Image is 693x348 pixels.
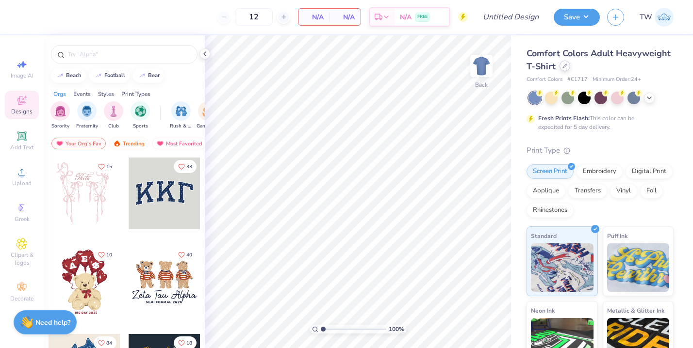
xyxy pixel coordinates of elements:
[174,248,197,261] button: Like
[186,253,192,257] span: 40
[610,184,637,198] div: Vinyl
[531,231,557,241] span: Standard
[400,12,412,22] span: N/A
[76,101,98,130] div: filter for Fraternity
[56,73,64,79] img: trend_line.gif
[335,12,355,22] span: N/A
[135,106,146,117] img: Sports Image
[10,143,33,151] span: Add Text
[475,80,488,89] div: Back
[197,101,219,130] button: filter button
[55,106,66,117] img: Sorority Image
[104,73,125,78] div: football
[607,305,664,316] span: Metallic & Glitter Ink
[527,76,562,84] span: Comfort Colors
[108,123,119,130] span: Club
[104,101,123,130] div: filter for Club
[472,56,491,76] img: Back
[12,179,32,187] span: Upload
[152,138,207,149] div: Most Favorited
[11,108,33,115] span: Designs
[156,140,164,147] img: most_fav.gif
[50,101,70,130] div: filter for Sorority
[95,73,102,79] img: trend_line.gif
[197,123,219,130] span: Game Day
[82,106,92,117] img: Fraternity Image
[568,184,607,198] div: Transfers
[235,8,273,26] input: – –
[66,73,82,78] div: beach
[53,90,66,98] div: Orgs
[106,164,112,169] span: 15
[655,8,674,27] img: Thompson Wright
[626,164,673,179] div: Digital Print
[567,76,588,84] span: # C1717
[138,73,146,79] img: trend_line.gif
[106,341,112,346] span: 84
[577,164,623,179] div: Embroidery
[170,123,192,130] span: Rush & Bid
[133,68,164,83] button: bear
[50,101,70,130] button: filter button
[389,325,404,333] span: 100 %
[531,305,555,316] span: Neon Ink
[113,140,121,147] img: trending.gif
[527,47,671,72] span: Comfort Colors Adult Heavyweight T-Shirt
[94,160,116,173] button: Like
[94,248,116,261] button: Like
[51,123,69,130] span: Sorority
[531,243,594,292] img: Standard
[527,145,674,156] div: Print Type
[202,106,214,117] img: Game Day Image
[593,76,641,84] span: Minimum Order: 24 +
[51,138,106,149] div: Your Org's Fav
[554,9,600,26] button: Save
[640,184,663,198] div: Foil
[527,184,565,198] div: Applique
[76,123,98,130] span: Fraternity
[131,101,150,130] button: filter button
[176,106,187,117] img: Rush & Bid Image
[104,101,123,130] button: filter button
[170,101,192,130] button: filter button
[640,8,674,27] a: TW
[527,203,574,218] div: Rhinestones
[106,253,112,257] span: 10
[73,90,91,98] div: Events
[197,101,219,130] div: filter for Game Day
[170,101,192,130] div: filter for Rush & Bid
[109,138,149,149] div: Trending
[538,114,590,122] strong: Fresh Prints Flash:
[186,164,192,169] span: 33
[89,68,130,83] button: football
[15,215,30,223] span: Greek
[417,14,428,20] span: FREE
[56,140,64,147] img: most_fav.gif
[98,90,114,98] div: Styles
[11,72,33,79] span: Image AI
[10,295,33,302] span: Decorate
[186,341,192,346] span: 18
[640,12,652,23] span: TW
[51,68,86,83] button: beach
[131,101,150,130] div: filter for Sports
[174,160,197,173] button: Like
[76,101,98,130] button: filter button
[108,106,119,117] img: Club Image
[121,90,150,98] div: Print Types
[538,114,658,131] div: This color can be expedited for 5 day delivery.
[35,318,70,327] strong: Need help?
[304,12,324,22] span: N/A
[67,49,191,59] input: Try "Alpha"
[607,243,670,292] img: Puff Ink
[5,251,39,267] span: Clipart & logos
[527,164,574,179] div: Screen Print
[475,7,546,27] input: Untitled Design
[148,73,160,78] div: bear
[607,231,627,241] span: Puff Ink
[133,123,148,130] span: Sports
